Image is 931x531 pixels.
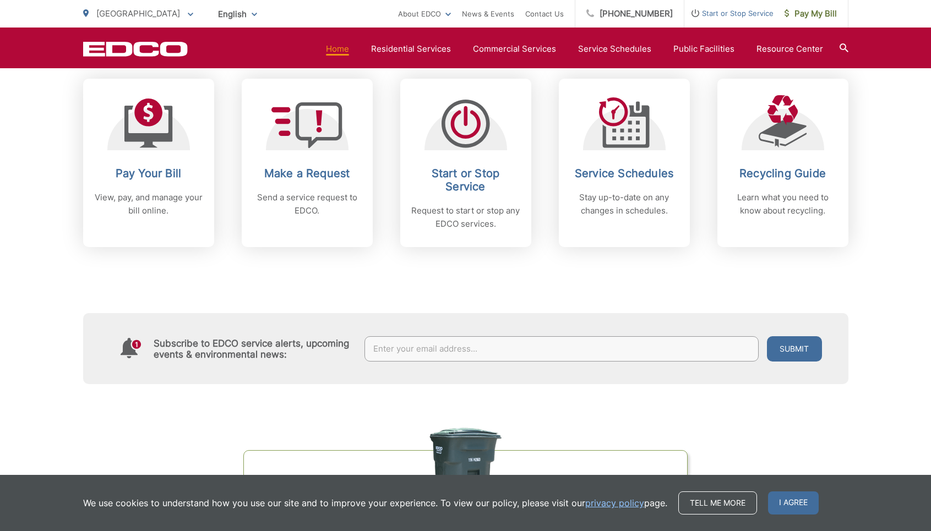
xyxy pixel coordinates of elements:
a: Contact Us [525,7,564,20]
p: Learn what you need to know about recycling. [728,191,837,217]
p: Stay up-to-date on any changes in schedules. [570,191,679,217]
a: Service Schedules Stay up-to-date on any changes in schedules. [559,79,690,247]
input: Enter your email address... [364,336,759,362]
a: News & Events [462,7,514,20]
a: About EDCO [398,7,451,20]
a: Commercial Services [473,42,556,56]
a: Residential Services [371,42,451,56]
h2: Start or Stop Service [411,167,520,193]
h2: Recycling Guide [728,167,837,180]
a: Tell me more [678,491,757,514]
p: Send a service request to EDCO. [253,191,362,217]
span: [GEOGRAPHIC_DATA] [96,8,180,19]
a: Resource Center [756,42,823,56]
a: Home [326,42,349,56]
span: Pay My Bill [785,7,837,20]
p: View, pay, and manage your bill online. [94,191,203,217]
a: Service Schedules [578,42,651,56]
a: Public Facilities [673,42,734,56]
h2: Pay Your Bill [94,167,203,180]
a: Pay Your Bill View, pay, and manage your bill online. [83,79,214,247]
h2: Make a Request [253,167,362,180]
button: Submit [767,336,822,362]
p: We use cookies to understand how you use our site and to improve your experience. To view our pol... [83,496,667,510]
a: privacy policy [585,496,644,510]
a: Make a Request Send a service request to EDCO. [242,79,373,247]
a: Recycling Guide Learn what you need to know about recycling. [717,79,848,247]
h4: Subscribe to EDCO service alerts, upcoming events & environmental news: [154,338,354,360]
p: Request to start or stop any EDCO services. [411,204,520,231]
a: EDCD logo. Return to the homepage. [83,41,188,57]
span: English [210,4,265,24]
h2: Service Schedules [570,167,679,180]
span: I agree [768,491,819,514]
